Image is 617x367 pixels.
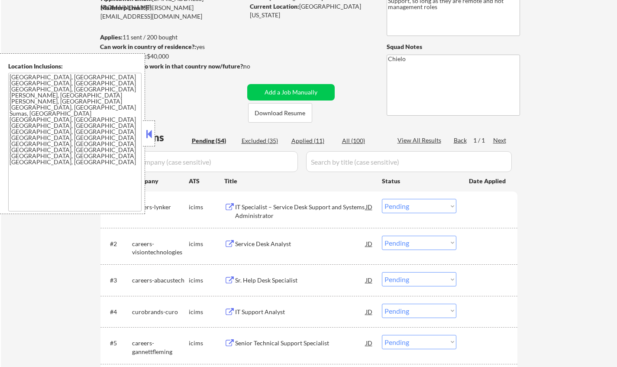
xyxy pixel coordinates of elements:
div: Date Applied [469,177,507,185]
strong: Applies: [100,33,123,41]
button: Add a Job Manually [247,84,335,101]
div: Next [493,136,507,145]
div: View All Results [397,136,444,145]
div: JD [365,335,374,351]
strong: Mailslurp Email: [100,4,145,11]
div: #2 [110,240,125,248]
strong: Can work in country of residence?: [100,43,196,50]
div: JD [365,199,374,214]
div: no [243,62,268,71]
div: #4 [110,308,125,316]
div: icims [189,203,224,211]
div: curobrands-curo [132,308,189,316]
button: Download Resume [248,103,312,123]
div: careers-visiontechnologies [132,240,189,257]
div: Excluded (35) [242,136,285,145]
div: Title [224,177,374,185]
div: careers-abacustech [132,276,189,285]
div: IT Support Analyst [235,308,366,316]
div: JD [365,304,374,319]
div: [PERSON_NAME][EMAIL_ADDRESS][DOMAIN_NAME] [100,3,244,20]
div: Senior Technical Support Specialist [235,339,366,348]
div: JD [365,272,374,288]
div: icims [189,339,224,348]
div: All (100) [342,136,385,145]
div: icims [189,276,224,285]
div: icims [189,308,224,316]
strong: Minimum salary: [100,52,147,60]
div: icims [189,240,224,248]
div: Applied (11) [291,136,335,145]
div: careers-gannettfleming [132,339,189,356]
div: Back [454,136,468,145]
strong: Will need Visa to work in that country now/future?: [100,62,245,70]
div: careers-lynker [132,203,189,211]
div: Pending (54) [192,136,235,145]
div: 11 sent / 200 bought [100,33,244,42]
div: Company [132,177,189,185]
div: JD [365,236,374,251]
div: IT Specialist – Service Desk Support and Systems Administrator [235,203,366,220]
div: ATS [189,177,224,185]
div: Location Inclusions: [8,62,142,71]
div: #5 [110,339,125,348]
div: $40,000 [100,52,244,61]
div: Squad Notes [387,42,520,51]
div: [GEOGRAPHIC_DATA][US_STATE] [250,2,372,19]
div: Status [382,173,456,188]
div: yes [100,42,242,51]
strong: Current Location: [250,3,299,10]
div: Service Desk Analyst [235,240,366,248]
input: Search by title (case sensitive) [306,151,512,172]
div: 1 / 1 [473,136,493,145]
input: Search by company (case sensitive) [103,151,298,172]
div: Sr. Help Desk Specialist [235,276,366,285]
div: #3 [110,276,125,285]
